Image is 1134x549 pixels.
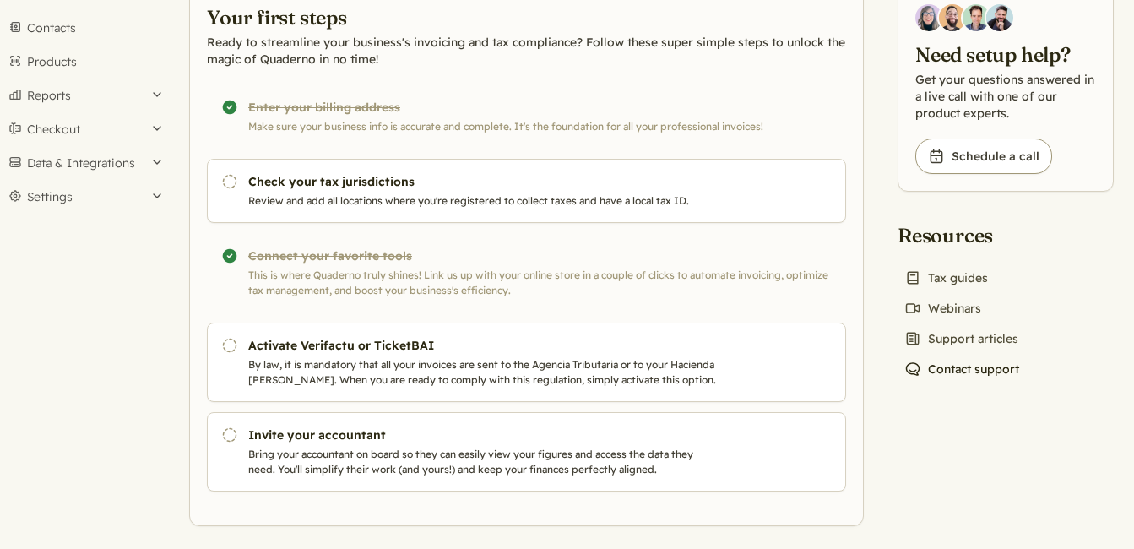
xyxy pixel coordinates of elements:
h3: Activate Verifactu or TicketBAI [248,337,719,354]
a: Check your tax jurisdictions Review and add all locations where you're registered to collect taxe... [207,159,846,223]
a: Contact support [898,357,1026,381]
a: Invite your accountant Bring your accountant on board so they can easily view your figures and ac... [207,412,846,492]
p: Review and add all locations where you're registered to collect taxes and have a local tax ID. [248,193,719,209]
p: Ready to streamline your business's invoicing and tax compliance? Follow these super simple steps... [207,34,846,68]
h2: Resources [898,222,1026,248]
p: By law, it is mandatory that all your invoices are sent to the Agencia Tributaria or to your Haci... [248,357,719,388]
img: Jairo Fumero, Account Executive at Quaderno [939,4,966,31]
img: Diana Carrasco, Account Executive at Quaderno [915,4,942,31]
a: Webinars [898,296,988,320]
h2: Your first steps [207,4,846,30]
img: Javier Rubio, DevRel at Quaderno [986,4,1013,31]
h2: Need setup help? [915,41,1096,68]
h3: Check your tax jurisdictions [248,173,719,190]
p: Bring your accountant on board so they can easily view your figures and access the data they need... [248,447,719,477]
a: Schedule a call [915,139,1052,174]
h3: Invite your accountant [248,427,719,443]
a: Support articles [898,327,1025,351]
img: Ivo Oltmans, Business Developer at Quaderno [963,4,990,31]
a: Tax guides [898,266,995,290]
a: Activate Verifactu or TicketBAI By law, it is mandatory that all your invoices are sent to the Ag... [207,323,846,402]
p: Get your questions answered in a live call with one of our product experts. [915,71,1096,122]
